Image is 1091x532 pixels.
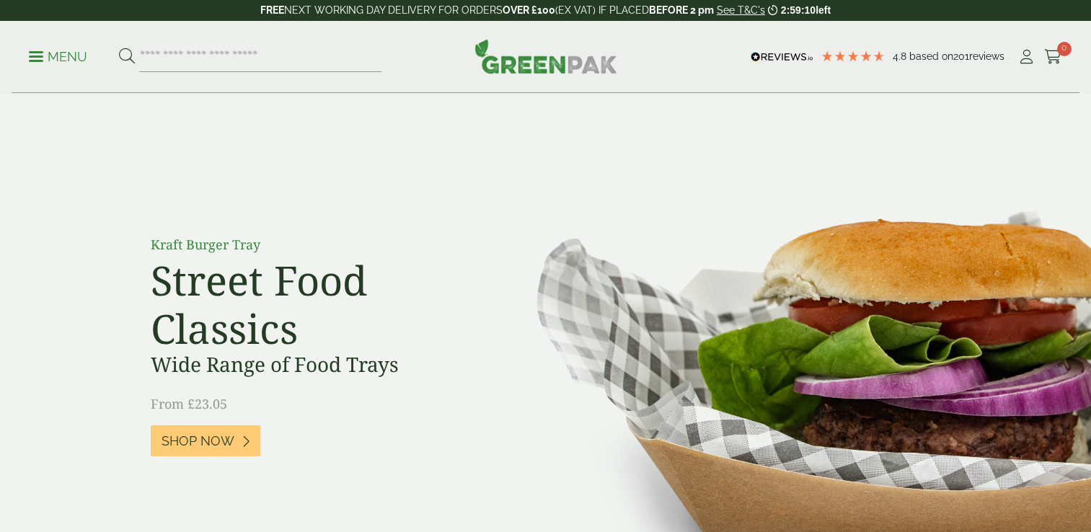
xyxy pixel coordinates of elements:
span: 201 [953,50,969,62]
a: 0 [1044,46,1062,68]
div: 4.79 Stars [821,50,885,63]
span: Shop Now [162,433,234,449]
strong: BEFORE 2 pm [649,4,714,16]
a: Menu [29,48,87,63]
h3: Wide Range of Food Trays [151,353,475,377]
strong: FREE [260,4,284,16]
a: Shop Now [151,425,260,456]
span: left [816,4,831,16]
span: From £23.05 [151,395,227,412]
span: 4.8 [893,50,909,62]
p: Menu [29,48,87,66]
i: My Account [1017,50,1035,64]
i: Cart [1044,50,1062,64]
a: See T&C's [717,4,765,16]
img: REVIEWS.io [751,52,813,62]
h2: Street Food Classics [151,256,475,353]
strong: OVER £100 [503,4,555,16]
span: Based on [909,50,953,62]
span: reviews [969,50,1004,62]
span: 0 [1057,42,1072,56]
p: Kraft Burger Tray [151,235,475,254]
span: 2:59:10 [781,4,816,16]
img: GreenPak Supplies [474,39,617,74]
